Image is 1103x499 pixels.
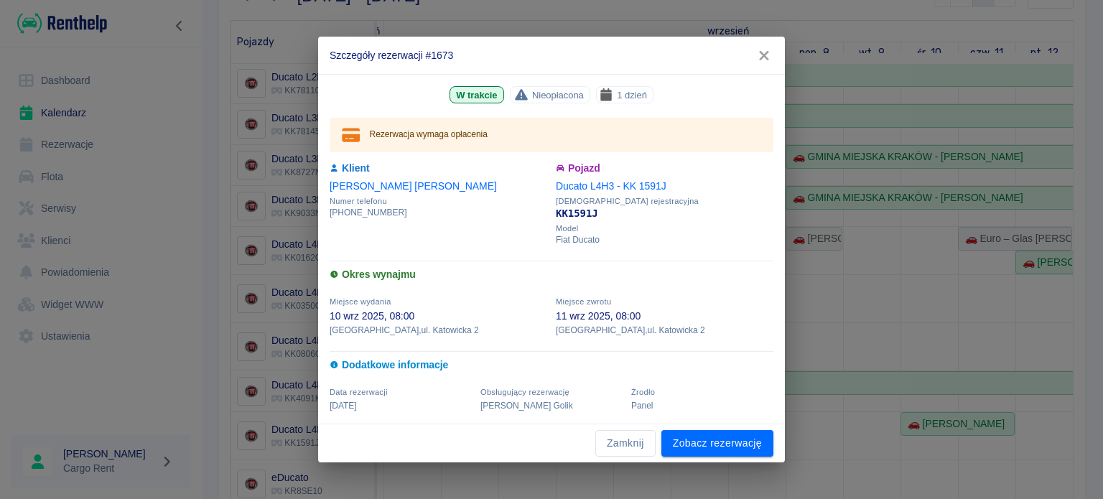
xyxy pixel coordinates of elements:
[330,399,472,412] p: [DATE]
[330,197,547,206] span: Numer telefonu
[480,399,623,412] p: [PERSON_NAME] Golik
[556,309,773,324] p: 11 wrz 2025, 08:00
[330,297,391,306] span: Miejsce wydania
[556,180,666,192] a: Ducato L4H3 - KK 1591J
[330,309,547,324] p: 10 wrz 2025, 08:00
[318,37,785,74] h2: Szczegóły rezerwacji #1673
[595,430,656,457] button: Zamknij
[556,197,773,206] span: [DEMOGRAPHIC_DATA] rejestracyjna
[330,161,547,176] h6: Klient
[330,206,547,219] p: [PHONE_NUMBER]
[370,122,488,148] div: Rezerwacja wymaga opłacenia
[556,233,773,246] p: Fiat Ducato
[611,88,653,103] span: 1 dzień
[330,267,773,282] h6: Okres wynajmu
[661,430,773,457] a: Zobacz rezerwację
[631,388,655,396] span: Żrodło
[631,399,773,412] p: Panel
[450,88,503,103] span: W trakcie
[330,388,388,396] span: Data rezerwacji
[526,88,590,103] span: Nieopłacona
[556,297,611,306] span: Miejsce zwrotu
[330,180,497,192] a: [PERSON_NAME] [PERSON_NAME]
[556,161,773,176] h6: Pojazd
[330,324,547,337] p: [GEOGRAPHIC_DATA] , ul. Katowicka 2
[556,224,773,233] span: Model
[330,358,773,373] h6: Dodatkowe informacje
[556,324,773,337] p: [GEOGRAPHIC_DATA] , ul. Katowicka 2
[480,388,569,396] span: Obsługujący rezerwację
[556,206,773,221] p: KK1591J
